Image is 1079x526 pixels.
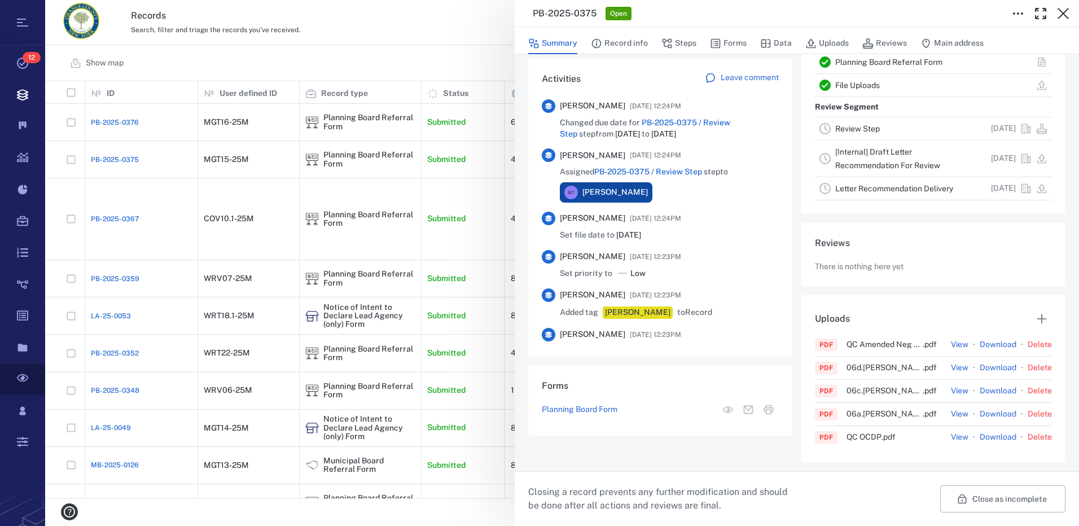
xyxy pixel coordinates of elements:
[1028,432,1052,443] button: Delete
[615,129,640,138] span: [DATE]
[923,387,951,394] span: . pdf
[710,33,747,54] button: Forms
[980,339,1016,350] a: Download
[1052,2,1074,25] button: Close
[835,184,953,193] a: Letter Recommendation Delivery
[846,410,951,418] span: 06a.[PERSON_NAME] QuickChek - Site Plan Set [DATE]_anno
[1019,338,1025,352] p: ·
[801,223,1065,295] div: ReviewsThere is nothing here yet
[923,410,951,418] span: . pdf
[819,409,833,419] div: PDF
[560,100,625,112] span: [PERSON_NAME]
[940,485,1065,512] button: Close as incomplete
[564,186,578,199] div: M T
[560,329,625,340] span: [PERSON_NAME]
[528,33,577,54] button: Summary
[560,166,728,178] span: Assigned step to
[560,230,641,241] span: Set file date to
[528,366,792,445] div: FormsPlanning Board FormView form in the stepMail formPrint form
[591,33,648,54] button: Record info
[630,288,681,302] span: [DATE] 12:23PM
[923,363,951,371] span: . pdf
[805,33,849,54] button: Uploads
[819,340,833,350] div: PDF
[528,485,797,512] p: Closing a record prevents any further modification and should be done after all actions and revie...
[1028,339,1052,350] button: Delete
[951,385,968,397] button: View
[651,129,676,138] span: [DATE]
[560,118,730,138] a: PB-2025-0375 / Review Step
[819,363,833,373] div: PDF
[630,212,681,225] span: [DATE] 12:24PM
[1019,431,1025,444] p: ·
[760,33,792,54] button: Data
[721,72,779,84] p: Leave comment
[718,400,738,420] button: View form in the step
[971,431,977,444] p: ·
[1007,2,1029,25] button: Toggle to Edit Boxes
[25,8,49,18] span: Help
[542,404,617,415] a: Planning Board Form
[980,385,1016,397] a: Download
[846,340,951,348] span: QC Amended Neg Dec [DATE]
[971,338,977,352] p: ·
[846,363,951,371] span: 06d.[PERSON_NAME] QuickChek - Subdivision Plan and Survey [DATE]
[560,213,625,224] span: [PERSON_NAME]
[923,340,951,348] span: . pdf
[630,148,681,162] span: [DATE] 12:24PM
[951,409,968,420] button: View
[971,361,977,375] p: ·
[1029,2,1052,25] button: Toggle Fullscreen
[560,307,598,318] span: Added tag
[528,59,792,366] div: ActivitiesLeave comment[PERSON_NAME][DATE] 12:24PMChanged due date for PB-2025-0375 / Review Step...
[630,328,681,341] span: [DATE] 12:23PM
[846,433,910,441] span: QC OCDP
[560,117,779,139] span: Changed due date for step from to
[1019,384,1025,398] p: ·
[951,362,968,374] button: View
[23,52,41,63] span: 12
[560,290,625,301] span: [PERSON_NAME]
[630,250,681,264] span: [DATE] 12:23PM
[542,72,581,86] h6: Activities
[835,124,880,133] a: Review Step
[815,261,903,273] p: There is nothing here yet
[980,432,1016,443] a: Download
[533,7,596,20] h3: PB-2025-0375
[1019,361,1025,375] p: ·
[835,81,880,90] a: File Uploads
[815,312,850,326] h6: Uploads
[951,432,968,443] button: View
[835,58,942,67] a: Planning Board Referral Form
[677,307,712,318] span: to Record
[758,400,779,420] button: Print form
[815,236,1052,250] h6: Reviews
[705,72,779,86] a: Leave comment
[819,386,833,396] div: PDF
[630,99,681,113] span: [DATE] 12:24PM
[971,407,977,421] p: ·
[991,153,1016,164] p: [DATE]
[1028,385,1052,397] button: Delete
[582,187,648,198] span: [PERSON_NAME]
[616,230,641,239] span: [DATE]
[1019,407,1025,421] p: ·
[920,33,984,54] button: Main address
[661,33,696,54] button: Steps
[980,409,1016,420] a: Download
[594,167,702,176] a: PB-2025-0375 / Review Step
[835,147,940,170] a: [Internal] Draft Letter Recommendation For Review
[560,268,612,279] p: Set priority to
[881,433,910,441] span: . pdf
[630,268,646,279] span: Low
[980,362,1016,374] a: Download
[560,251,625,262] span: [PERSON_NAME]
[542,379,779,393] h6: Forms
[846,387,951,394] span: 06c.[PERSON_NAME] QuickChek - Color Rendering [DATE]
[1028,362,1052,374] button: Delete
[608,9,629,19] span: Open
[801,295,1065,471] div: UploadsPDFQC Amended Neg Dec [DATE].pdfView·Download·DeletePDF06d.[PERSON_NAME] QuickChek - Subdi...
[1028,409,1052,420] button: Delete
